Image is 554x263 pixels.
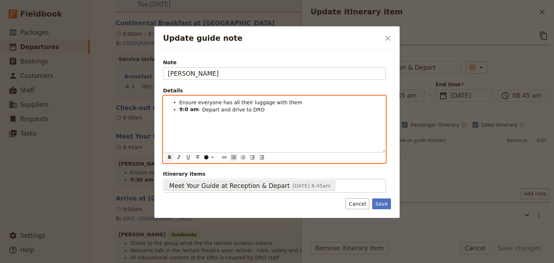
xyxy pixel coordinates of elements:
button: Numbered list [239,153,247,161]
button: Cancel [346,198,369,209]
span: [DATE] 8:45am [293,183,330,189]
span: Meet Your Guide at Reception & Depart [169,181,290,190]
span: Itinerary items [163,170,386,177]
span: Ensure everyone has all their luggage with them [179,100,302,105]
button: Format underline [184,153,192,161]
h2: Update guide note [163,33,380,44]
div: Details [163,87,386,94]
button: Bulleted list [230,153,238,161]
button: Save [372,198,391,209]
strong: 9:0 am [179,106,199,112]
button: Close dialog [382,32,394,44]
button: Format strikethrough [194,153,202,161]
input: Note [163,67,386,80]
button: Format italic [175,153,183,161]
button: Format bold [166,153,173,161]
span: Note [163,59,386,66]
div: ​ [203,154,218,160]
button: Decrease indent [258,153,266,161]
span: - Depart and drive to DRO [199,107,265,113]
button: ​ [202,153,217,161]
button: Insert link [220,153,228,161]
button: Increase indent [249,153,256,161]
